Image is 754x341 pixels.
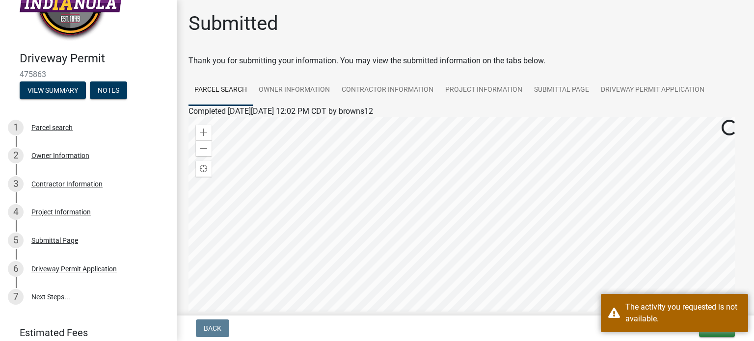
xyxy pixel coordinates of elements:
a: Owner Information [253,75,336,106]
div: 5 [8,233,24,248]
div: Find my location [196,161,212,177]
div: Zoom out [196,140,212,156]
div: The activity you requested is not available. [625,301,741,325]
h4: Driveway Permit [20,52,169,66]
h1: Submitted [188,12,278,35]
a: Parcel search [188,75,253,106]
wm-modal-confirm: Summary [20,87,86,95]
div: 2 [8,148,24,163]
div: Project Information [31,209,91,215]
a: Project Information [439,75,528,106]
div: 3 [8,176,24,192]
button: Notes [90,81,127,99]
div: 4 [8,204,24,220]
a: Driveway Permit Application [595,75,710,106]
div: Thank you for submitting your information. You may view the submitted information on the tabs below. [188,55,742,67]
div: 1 [8,120,24,135]
a: Contractor Information [336,75,439,106]
button: Back [196,319,229,337]
div: 7 [8,289,24,305]
div: Zoom in [196,125,212,140]
a: Submittal Page [528,75,595,106]
div: Owner Information [31,152,89,159]
div: 6 [8,261,24,277]
div: Parcel search [31,124,73,131]
span: Completed [DATE][DATE] 12:02 PM CDT by browns12 [188,106,373,116]
div: Submittal Page [31,237,78,244]
div: Contractor Information [31,181,103,187]
wm-modal-confirm: Notes [90,87,127,95]
span: 475863 [20,70,157,79]
span: Back [204,324,221,332]
button: View Summary [20,81,86,99]
div: Driveway Permit Application [31,265,117,272]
